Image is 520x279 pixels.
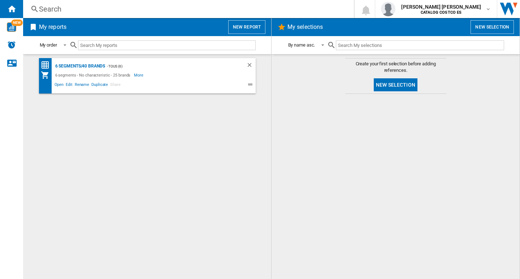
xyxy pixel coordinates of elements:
[90,81,109,90] span: Duplicate
[246,62,256,71] div: Delete
[105,62,232,71] div: - TOUS (6)
[38,20,68,34] h2: My reports
[53,62,105,71] div: 6 segments/40 brands
[401,3,481,10] span: [PERSON_NAME] [PERSON_NAME]
[421,10,461,15] b: CATALOG COSTCO ES
[78,40,256,50] input: Search My reports
[7,40,16,49] img: alerts-logo.svg
[109,81,122,90] span: Share
[74,81,90,90] span: Rename
[288,42,315,48] div: By name asc.
[53,81,65,90] span: Open
[374,78,417,91] button: New selection
[381,2,395,16] img: profile.jpg
[41,61,53,70] div: Price Matrix
[228,20,265,34] button: New report
[53,71,134,79] div: 6 segments - No characteristic - 25 brands
[471,20,514,34] button: New selection
[134,71,144,79] span: More
[65,81,74,90] span: Edit
[345,61,446,74] span: Create your first selection before adding references.
[39,4,335,14] div: Search
[11,19,23,26] span: NEW
[7,22,16,32] img: wise-card.svg
[336,40,504,50] input: Search My selections
[40,42,57,48] div: My order
[41,71,53,79] div: My Assortment
[286,20,324,34] h2: My selections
